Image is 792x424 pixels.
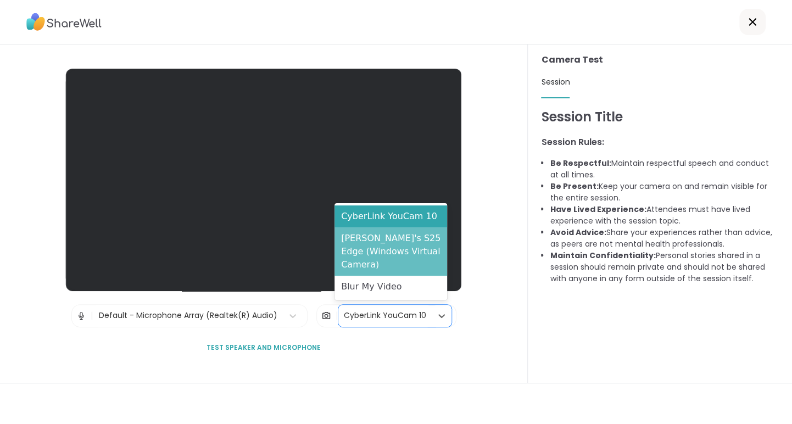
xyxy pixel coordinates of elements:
b: Avoid Advice: [550,227,606,238]
span: | [336,305,338,327]
li: Personal stories shared in a session should remain private and should not be shared with anyone i... [550,250,779,284]
span: Test speaker and microphone [207,343,321,353]
div: CyberLink YouCam 10 [334,205,447,227]
div: Default - Microphone Array (Realtek(R) Audio) [99,310,277,321]
b: Be Respectful: [550,158,611,169]
img: Camera [321,305,331,327]
li: Attendees must have lived experience with the session topic. [550,204,779,227]
li: Share your experiences rather than advice, as peers are not mental health professionals. [550,227,779,250]
div: Blur My Video [334,276,447,298]
button: Test speaker and microphone [202,336,325,359]
li: Keep your camera on and remain visible for the entire session. [550,181,779,204]
b: Be Present: [550,181,598,192]
div: CyberLink YouCam 10 [344,310,426,321]
div: [PERSON_NAME]'s S25 Edge (Windows Virtual Camera) [334,227,447,276]
h1: Session Title [541,107,779,127]
b: Maintain Confidentiality: [550,250,655,261]
li: Maintain respectful speech and conduct at all times. [550,158,779,181]
h3: Session Rules: [541,136,779,149]
span: | [91,305,93,327]
h3: Camera Test [541,53,779,66]
img: Microphone [76,305,86,327]
img: ShareWell Logo [26,9,102,35]
span: Session [541,76,570,87]
b: Have Lived Experience: [550,204,646,215]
